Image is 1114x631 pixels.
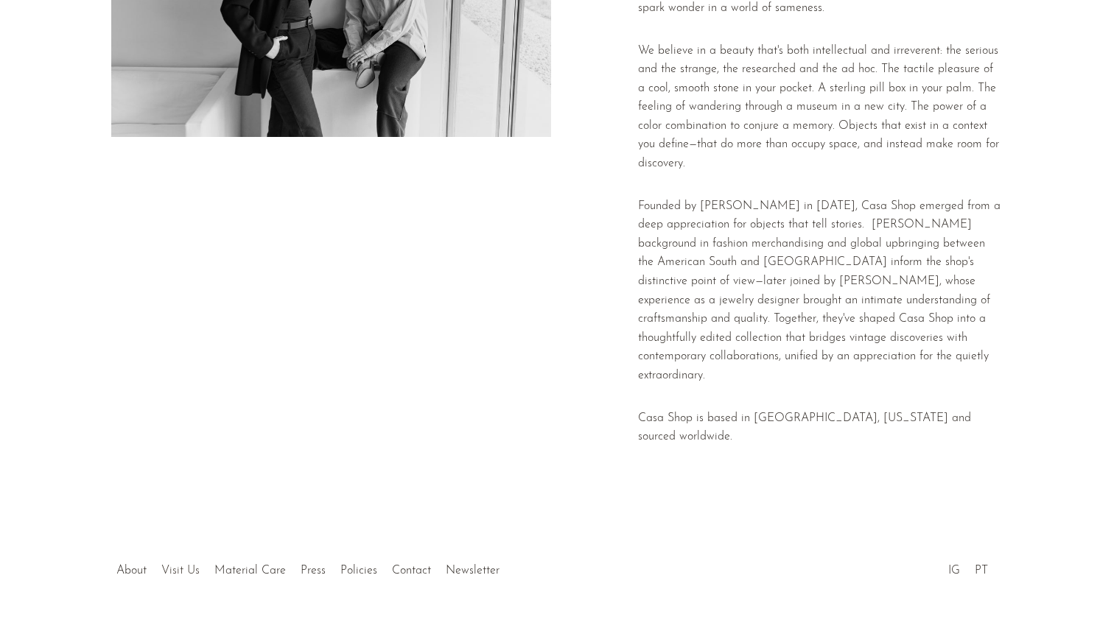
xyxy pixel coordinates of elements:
a: Visit Us [161,565,200,577]
ul: Quick links [109,553,507,581]
p: Casa Shop is based in [GEOGRAPHIC_DATA], [US_STATE] and sourced worldwide. [638,409,1003,447]
a: PT [975,565,988,577]
a: Press [301,565,326,577]
a: Contact [392,565,431,577]
a: Policies [340,565,377,577]
a: IG [948,565,960,577]
p: Founded by [PERSON_NAME] in [DATE], Casa Shop emerged from a deep appreciation for objects that t... [638,197,1003,386]
p: We believe in a beauty that's both intellectual and irreverent: the serious and the strange, the ... [638,42,1003,174]
a: Material Care [214,565,286,577]
ul: Social Medias [941,553,995,581]
a: About [116,565,147,577]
